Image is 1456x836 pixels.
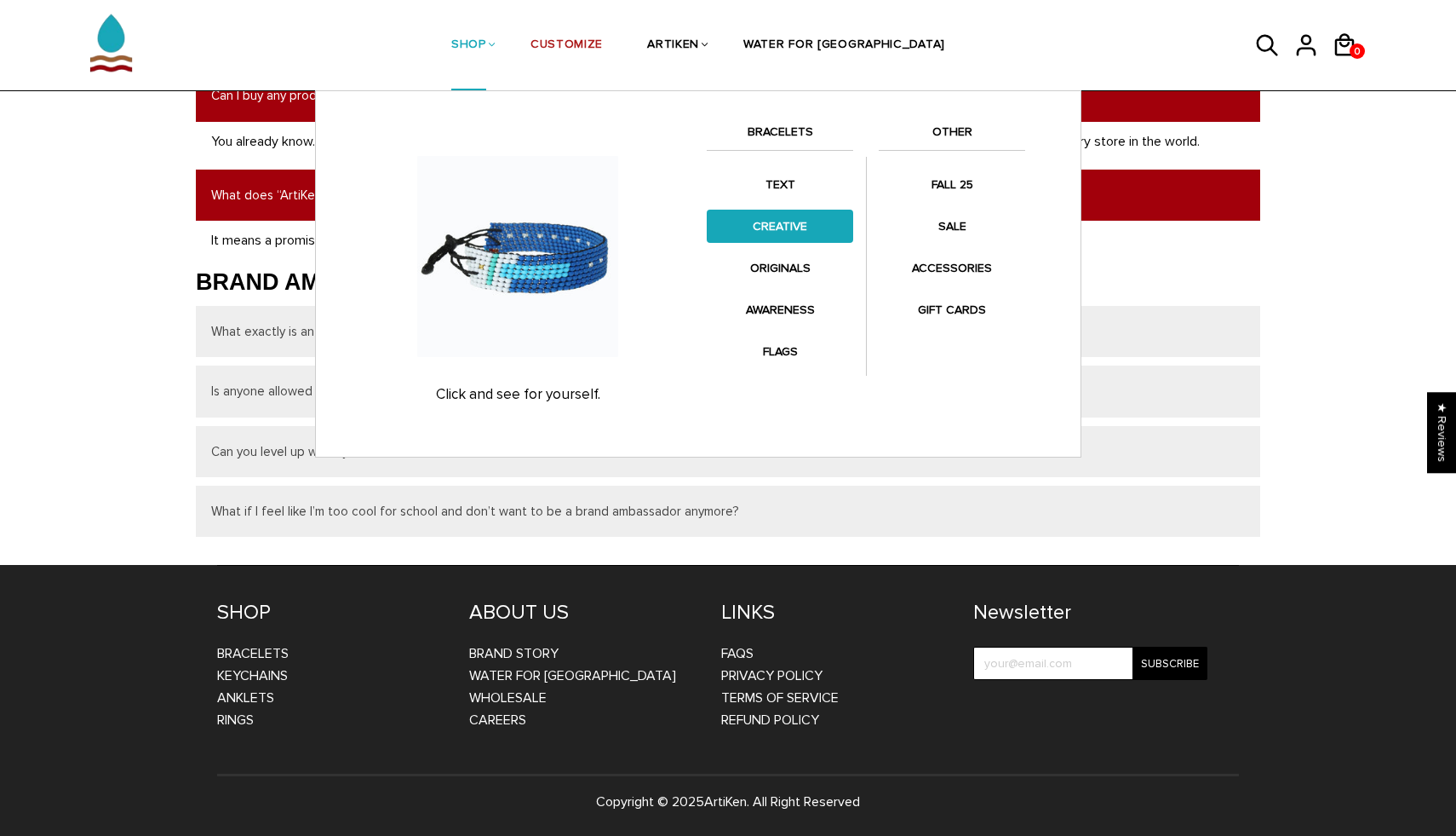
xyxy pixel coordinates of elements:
[973,600,1207,626] h4: Newsletter
[879,251,1025,285] a: ACCESSORIES
[469,667,676,684] a: WATER FOR [GEOGRAPHIC_DATA]
[707,122,853,151] a: BRACELETS
[743,1,945,91] a: WATER FOR [GEOGRAPHIC_DATA]
[721,689,839,706] a: Terms of Service
[879,122,1025,151] a: OTHER
[469,712,526,729] a: CAREERS
[707,210,853,243] a: CREATIVE
[879,293,1025,326] a: GIFT CARDS
[196,426,1260,477] button: Can you level up when you’re a brand ambassador?
[211,130,1245,153] p: You already know. If we are not in your favorite store. Please schedule a meeting with the manage...
[1350,41,1365,62] span: 0
[707,251,853,285] a: ORIGINALS
[196,170,1260,221] button: What does “ArtiKen” even MEAN?
[469,600,696,626] h4: ABOUT US
[196,486,1260,537] button: What if I feel like I’m too cool for school and don’t want to be a brand ambassador anymore?
[217,712,254,729] a: Rings
[217,689,274,706] a: Anklets
[217,791,1239,813] p: Copyright © 2025 . All Right Reserved
[217,645,289,662] a: Bracelets
[721,667,823,684] a: Privacy Policy
[196,366,1260,417] button: Is anyone allowed to try and be a brand ambassador, or do you have to be famous?
[879,210,1025,243] a: SALE
[469,645,559,662] a: BRAND STORY
[196,306,1260,357] button: What exactly is an ArtiKen brand ambassador?
[707,293,853,326] a: AWARENESS
[707,168,853,201] a: TEXT
[196,268,1260,297] h2: BRAND AMBASSADOR FAQs
[196,70,1260,121] button: Can I buy any products in an actual store?
[721,712,819,729] a: Refund Policy
[217,600,444,626] h4: SHOP
[217,667,288,684] a: Keychains
[973,647,1207,680] input: your@email.com
[721,600,948,626] h4: LINKS
[1350,43,1365,59] a: 0
[451,1,486,91] a: SHOP
[704,793,747,810] a: ArtiKen
[721,645,754,662] a: FAQs
[647,1,699,91] a: ARTIKEN
[707,335,853,368] a: FLAGS
[530,1,603,91] a: CUSTOMIZE
[1132,647,1207,680] input: Subscribe
[211,229,1245,251] p: It means a promise. That you're guaranteed to receive the best handmade product pieced together b...
[1427,392,1456,473] div: Click to open Judge.me floating reviews tab
[346,386,690,403] p: Click and see for yourself.
[469,689,547,706] a: WHOLESALE
[879,168,1025,201] a: FALL 25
